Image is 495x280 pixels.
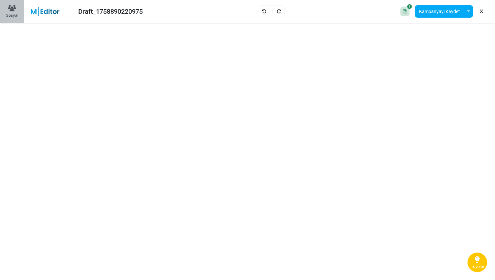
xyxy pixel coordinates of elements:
button: Kampanyayı Kaydet [415,5,464,18]
i: SoftSave® is off [407,4,412,9]
div: Draft_1758890220975 [78,7,143,16]
span: Tüyolar [471,264,484,269]
a: Geri Al [262,7,267,16]
div: Sosyal [6,12,18,18]
a: Yeniden Uygula [276,7,282,16]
